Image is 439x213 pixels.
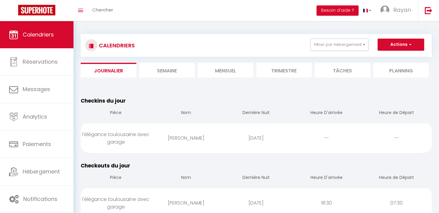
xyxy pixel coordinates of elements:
[221,170,291,187] th: Dernière Nuit
[362,128,432,148] div: --
[256,63,312,78] li: Trimestre
[81,63,136,78] li: Journalier
[23,85,50,93] span: Messages
[393,6,411,14] span: Rayan
[221,128,291,148] div: [DATE]
[18,5,55,15] img: Super Booking
[23,31,54,38] span: Calendriers
[221,193,291,213] div: [DATE]
[198,63,253,78] li: Mensuel
[362,105,432,122] th: Heure de Départ
[81,125,151,152] div: l'élégance toulousaine avec garage
[151,170,221,187] th: Nom
[221,105,291,122] th: Dernière Nuit
[315,63,370,78] li: Tâches
[139,63,195,78] li: Semaine
[291,170,362,187] th: Heure D'arrivée
[23,113,47,120] span: Analytics
[380,5,389,14] img: ...
[425,7,432,14] img: logout
[92,7,113,13] span: Chercher
[23,58,58,65] span: Réservations
[23,195,57,203] span: Notifications
[81,97,126,104] span: Checkins du jour
[362,170,432,187] th: Heure de Départ
[291,128,362,148] div: --
[97,39,135,52] h3: CALENDRIERS
[23,140,51,148] span: Paiements
[151,193,221,213] div: [PERSON_NAME]
[378,39,424,51] button: Actions
[81,170,151,187] th: Pièce
[362,193,432,213] div: 07:30
[81,162,130,169] span: Checkouts du jour
[151,105,221,122] th: Nom
[23,168,60,175] span: Hébergement
[311,39,369,51] button: Filtrer par hébergement
[291,105,362,122] th: Heure D'arrivée
[81,105,151,122] th: Pièce
[151,128,221,148] div: [PERSON_NAME]
[373,63,429,78] li: Planning
[317,5,359,16] button: Besoin d'aide ?
[291,193,362,213] div: 18:30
